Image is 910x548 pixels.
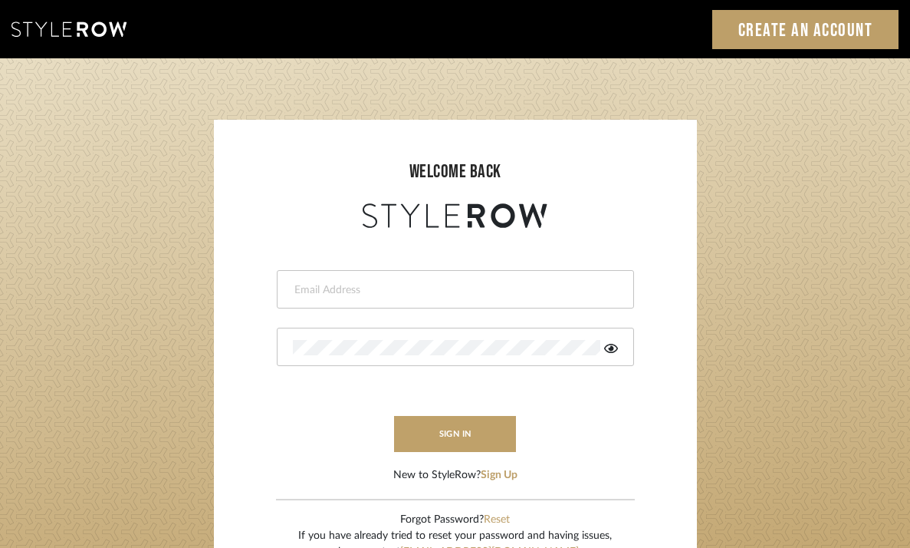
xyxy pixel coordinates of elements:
button: sign in [394,416,517,452]
a: Create an Account [712,10,899,49]
div: Forgot Password? [298,512,612,528]
button: Reset [484,512,510,528]
div: New to StyleRow? [393,467,517,484]
input: Email Address [293,282,614,298]
div: welcome back [229,158,682,186]
button: Sign Up [481,467,517,484]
